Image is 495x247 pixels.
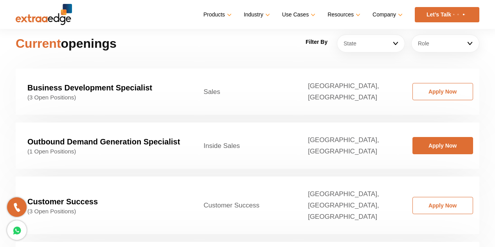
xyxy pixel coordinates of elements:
[27,94,180,101] span: (3 Open Positions)
[373,9,401,20] a: Company
[203,9,230,20] a: Products
[27,148,180,155] span: (1 Open Positions)
[296,123,401,169] td: [GEOGRAPHIC_DATA], [GEOGRAPHIC_DATA]
[296,69,401,115] td: [GEOGRAPHIC_DATA], [GEOGRAPHIC_DATA]
[411,34,479,52] a: Role
[296,177,401,234] td: [GEOGRAPHIC_DATA], [GEOGRAPHIC_DATA], [GEOGRAPHIC_DATA]
[244,9,268,20] a: Industry
[192,123,296,169] td: Inside Sales
[16,34,162,53] h2: openings
[27,83,152,92] strong: Business Development Specialist
[16,36,61,50] span: Current
[27,197,98,206] strong: Customer Success
[192,69,296,115] td: Sales
[27,208,180,215] span: (3 Open Positions)
[337,34,405,52] a: State
[27,137,180,146] strong: Outbound Demand Generation Specialist
[412,137,473,154] a: Apply Now
[282,9,314,20] a: Use Cases
[415,7,479,22] a: Let’s Talk
[328,9,359,20] a: Resources
[192,177,296,234] td: Customer Success
[412,83,473,100] a: Apply Now
[412,197,473,214] a: Apply Now
[306,36,328,48] label: Filter By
